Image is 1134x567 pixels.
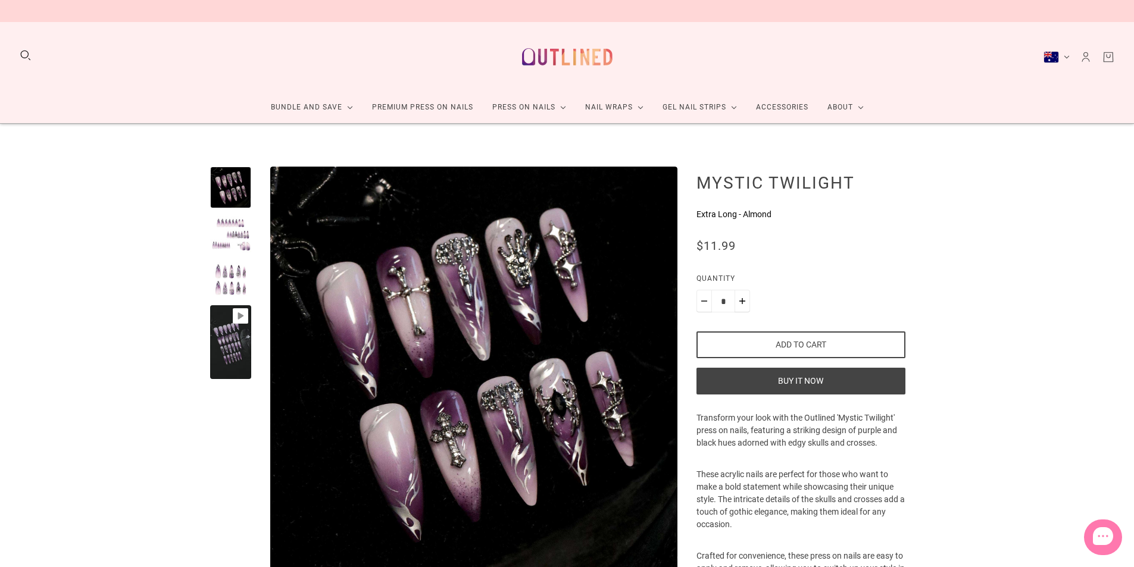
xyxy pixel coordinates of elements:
button: Minus [696,290,712,312]
button: Add to cart [696,331,905,358]
button: Buy it now [696,368,905,394]
a: Cart [1102,51,1115,64]
a: Gel Nail Strips [653,92,746,123]
button: Plus [735,290,750,312]
a: Nail Wraps [576,92,653,123]
label: Quantity [696,272,905,290]
p: Extra Long - Almond [696,208,905,221]
button: Australia [1044,51,1070,63]
a: Outlined [515,32,620,82]
a: Account [1079,51,1092,64]
a: Press On Nails [483,92,576,123]
p: Transform your look with the Outlined 'Mystic Twilight' press on nails, featuring a striking desi... [696,412,905,468]
a: Bundle and Save [261,92,363,123]
a: Premium Press On Nails [363,92,483,123]
button: Search [19,49,32,62]
h1: Mystic Twilight [696,173,905,193]
a: About [818,92,873,123]
p: These acrylic nails are perfect for those who want to make a bold statement while showcasing thei... [696,468,905,550]
a: Accessories [746,92,818,123]
span: $11.99 [696,239,736,253]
